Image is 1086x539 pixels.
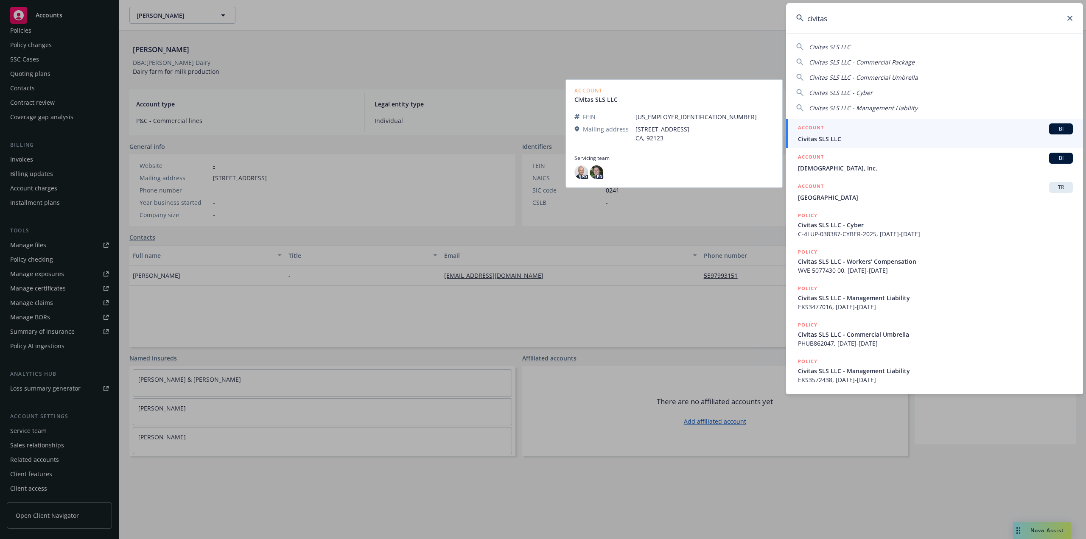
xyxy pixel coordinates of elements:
a: POLICYCivitas SLS LLC - CyberC-4LUP-038387-CYBER-2025, [DATE]-[DATE] [786,207,1083,243]
h5: POLICY [798,248,817,256]
span: TR [1052,184,1069,191]
span: EKS3572438, [DATE]-[DATE] [798,375,1073,384]
h5: POLICY [798,321,817,329]
a: POLICYCivitas SLS LLC - Management LiabilityEKS3572438, [DATE]-[DATE] [786,352,1083,389]
a: ACCOUNTBI[DEMOGRAPHIC_DATA], Inc. [786,148,1083,177]
span: Civitas SLS LLC - Commercial Package [809,58,915,66]
h5: ACCOUNT [798,123,824,134]
span: [DEMOGRAPHIC_DATA], Inc. [798,164,1073,173]
h5: POLICY [798,284,817,293]
span: Civitas SLS LLC - Management Liability [798,293,1073,302]
a: ACCOUNTTR[GEOGRAPHIC_DATA] [786,177,1083,207]
span: BI [1052,154,1069,162]
a: POLICYCivitas SLS LLC - Management LiabilityEKS3477016, [DATE]-[DATE] [786,279,1083,316]
h5: POLICY [798,211,817,220]
h5: ACCOUNT [798,153,824,163]
span: EKS3477016, [DATE]-[DATE] [798,302,1073,311]
span: Civitas SLS LLC - Management Liability [809,104,918,112]
input: Search... [786,3,1083,34]
span: Civitas SLS LLC [809,43,851,51]
span: Civitas SLS LLC - Cyber [809,89,873,97]
span: Civitas SLS LLC - Management Liability [798,366,1073,375]
span: [GEOGRAPHIC_DATA] [798,193,1073,202]
h5: ACCOUNT [798,182,824,192]
span: Civitas SLS LLC - Workers' Compensation [798,257,1073,266]
span: Civitas SLS LLC - Commercial Umbrella [798,330,1073,339]
a: POLICYCivitas SLS LLC - Workers' CompensationWVE 5077430 00, [DATE]-[DATE] [786,243,1083,279]
a: ACCOUNTBICivitas SLS LLC [786,119,1083,148]
span: Civitas SLS LLC - Cyber [798,221,1073,229]
span: Civitas SLS LLC - Commercial Umbrella [809,73,918,81]
span: Civitas SLS LLC [798,134,1073,143]
h5: POLICY [798,357,817,366]
a: POLICYCivitas SLS LLC - Commercial UmbrellaPHUB862047, [DATE]-[DATE] [786,316,1083,352]
span: BI [1052,125,1069,133]
span: C-4LUP-038387-CYBER-2025, [DATE]-[DATE] [798,229,1073,238]
span: PHUB862047, [DATE]-[DATE] [798,339,1073,348]
span: WVE 5077430 00, [DATE]-[DATE] [798,266,1073,275]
